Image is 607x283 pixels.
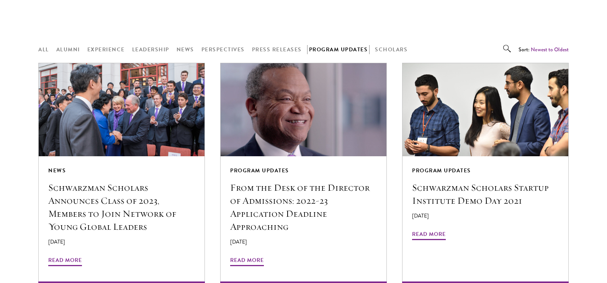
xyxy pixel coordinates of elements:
button: Newest to Oldest [531,46,569,54]
span: Read More [48,255,82,267]
button: Program Updates [309,45,368,54]
h5: Schwarzman Scholars Startup Institute Demo Day 2021 [412,181,559,207]
button: Perspectives [201,45,245,54]
p: [DATE] [230,238,377,246]
p: [DATE] [48,238,195,246]
button: Leadership [132,45,169,54]
h5: From the Desk of the Director of Admissions: 2022-23 Application Deadline Approaching [230,181,377,233]
button: Scholars [375,45,407,54]
button: Alumni [56,45,80,54]
span: Sort: [519,46,530,53]
div: Program Updates [412,166,559,175]
button: Experience [87,45,125,54]
span: Read More [412,229,446,241]
button: News [177,45,194,54]
p: [DATE] [412,212,559,220]
button: All [38,45,49,54]
button: Press Releases [252,45,302,54]
span: Read More [230,255,264,267]
div: News [48,166,195,175]
div: Program Updates [230,166,377,175]
h5: Schwarzman Scholars Announces Class of 2023, Members to Join Network of Young Global Leaders [48,181,195,233]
